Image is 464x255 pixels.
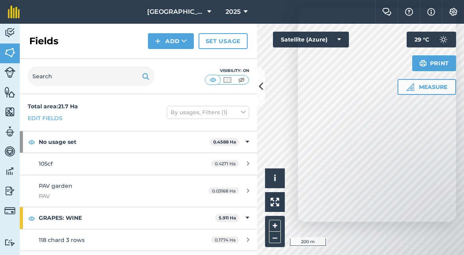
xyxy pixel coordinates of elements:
[167,106,249,119] button: By usages, Filters (1)
[142,72,150,81] img: svg+xml;base64,PHN2ZyB4bWxucz0iaHR0cDovL3d3dy53My5vcmcvMjAwMC9zdmciIHdpZHRoPSIxOSIgaGVpZ2h0PSIyNC...
[4,145,15,157] img: svg+xml;base64,PD94bWwgdmVyc2lvbj0iMS4wIiBlbmNvZGluZz0idXRmLTgiPz4KPCEtLSBHZW5lcmF0b3I6IEFkb2JlIE...
[273,32,349,47] button: Satellite (Azure)
[20,131,257,153] div: No usage set0.4588 Ha
[4,185,15,197] img: svg+xml;base64,PD94bWwgdmVyc2lvbj0iMS4wIiBlbmNvZGluZz0idXRmLTgiPz4KPCEtLSBHZW5lcmF0b3I6IEFkb2JlIE...
[208,76,218,84] img: svg+xml;base64,PHN2ZyB4bWxucz0iaHR0cDovL3d3dy53My5vcmcvMjAwMC9zdmciIHdpZHRoPSI1MCIgaGVpZ2h0PSI0MC...
[20,207,257,229] div: GRAPES: WINE5.911 Ha
[427,7,435,17] img: svg+xml;base64,PHN2ZyB4bWxucz0iaHR0cDovL3d3dy53My5vcmcvMjAwMC9zdmciIHdpZHRoPSIxNyIgaGVpZ2h0PSIxNy...
[213,139,236,145] strong: 0.4588 Ha
[39,207,215,229] strong: GRAPES: WINE
[4,27,15,39] img: svg+xml;base64,PD94bWwgdmVyc2lvbj0iMS4wIiBlbmNvZGluZz0idXRmLTgiPz4KPCEtLSBHZW5lcmF0b3I6IEFkb2JlIE...
[4,205,15,216] img: svg+xml;base64,PD94bWwgdmVyc2lvbj0iMS4wIiBlbmNvZGluZz0idXRmLTgiPz4KPCEtLSBHZW5lcmF0b3I6IEFkb2JlIE...
[298,8,456,222] iframe: Intercom live chat
[39,236,85,244] span: 118 chard 3 rows
[39,131,210,153] strong: No usage set
[39,182,72,189] span: PAV garden
[4,67,15,78] img: svg+xml;base64,PD94bWwgdmVyc2lvbj0iMS4wIiBlbmNvZGluZz0idXRmLTgiPz4KPCEtLSBHZW5lcmF0b3I6IEFkb2JlIE...
[237,76,246,84] img: svg+xml;base64,PHN2ZyB4bWxucz0iaHR0cDovL3d3dy53My5vcmcvMjAwMC9zdmciIHdpZHRoPSI1MCIgaGVpZ2h0PSI0MC...
[4,106,15,118] img: svg+xml;base64,PHN2ZyB4bWxucz0iaHR0cDovL3d3dy53My5vcmcvMjAwMC9zdmciIHdpZHRoPSI1NiIgaGVpZ2h0PSI2MC...
[39,192,187,200] span: PAV
[269,232,281,243] button: –
[147,7,204,17] span: [GEOGRAPHIC_DATA]
[155,36,161,46] img: svg+xml;base64,PHN2ZyB4bWxucz0iaHR0cDovL3d3dy53My5vcmcvMjAwMC9zdmciIHdpZHRoPSIxNCIgaGVpZ2h0PSIyNC...
[4,165,15,177] img: svg+xml;base64,PD94bWwgdmVyc2lvbj0iMS4wIiBlbmNvZGluZz0idXRmLTgiPz4KPCEtLSBHZW5lcmF0b3I6IEFkb2JlIE...
[4,126,15,138] img: svg+xml;base64,PD94bWwgdmVyc2lvbj0iMS4wIiBlbmNvZGluZz0idXRmLTgiPz4KPCEtLSBHZW5lcmF0b3I6IEFkb2JlIE...
[269,220,281,232] button: +
[39,160,53,167] span: 105cf
[20,229,257,251] a: 118 chard 3 rows0.1774 Ha
[437,228,456,247] iframe: Intercom live chat
[274,173,276,183] span: i
[222,76,232,84] img: svg+xml;base64,PHN2ZyB4bWxucz0iaHR0cDovL3d3dy53My5vcmcvMjAwMC9zdmciIHdpZHRoPSI1MCIgaGVpZ2h0PSI0MC...
[28,103,78,110] strong: Total area : 21.7 Ha
[219,215,236,221] strong: 5.911 Ha
[225,7,241,17] span: 2025
[28,137,35,147] img: svg+xml;base64,PHN2ZyB4bWxucz0iaHR0cDovL3d3dy53My5vcmcvMjAwMC9zdmciIHdpZHRoPSIxOCIgaGVpZ2h0PSIyNC...
[148,33,194,49] button: Add
[28,213,35,223] img: svg+xml;base64,PHN2ZyB4bWxucz0iaHR0cDovL3d3dy53My5vcmcvMjAwMC9zdmciIHdpZHRoPSIxOCIgaGVpZ2h0PSIyNC...
[271,198,279,206] img: Four arrows, one pointing top left, one top right, one bottom right and the last bottom left
[199,33,248,49] a: Set usage
[211,160,239,167] span: 0.4271 Ha
[211,236,239,243] span: 0.1774 Ha
[4,47,15,59] img: svg+xml;base64,PHN2ZyB4bWxucz0iaHR0cDovL3d3dy53My5vcmcvMjAwMC9zdmciIHdpZHRoPSI1NiIgaGVpZ2h0PSI2MC...
[20,175,257,207] a: PAV gardenPAV0.03168 Ha
[20,153,257,174] a: 105cf0.4271 Ha
[28,114,62,123] a: Edit fields
[4,86,15,98] img: svg+xml;base64,PHN2ZyB4bWxucz0iaHR0cDovL3d3dy53My5vcmcvMjAwMC9zdmciIHdpZHRoPSI1NiIgaGVpZ2h0PSI2MC...
[4,239,15,246] img: svg+xml;base64,PD94bWwgdmVyc2lvbj0iMS4wIiBlbmNvZGluZz0idXRmLTgiPz4KPCEtLSBHZW5lcmF0b3I6IEFkb2JlIE...
[205,68,249,74] div: Visibility: On
[29,35,59,47] h2: Fields
[265,168,285,188] button: i
[28,67,154,86] input: Search
[208,187,239,194] span: 0.03168 Ha
[8,6,20,18] img: fieldmargin Logo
